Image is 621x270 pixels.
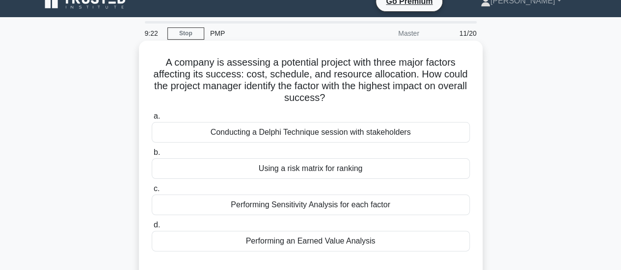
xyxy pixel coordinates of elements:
span: c. [154,184,160,193]
div: Conducting a Delphi Technique session with stakeholders [152,122,470,143]
div: 9:22 [139,24,167,43]
a: Stop [167,27,204,40]
div: Performing an Earned Value Analysis [152,231,470,251]
div: PMP [204,24,339,43]
div: Performing Sensitivity Analysis for each factor [152,195,470,215]
h5: A company is assessing a potential project with three major factors affecting its success: cost, ... [151,56,471,104]
span: d. [154,221,160,229]
div: 11/20 [425,24,483,43]
div: Using a risk matrix for ranking [152,158,470,179]
div: Master [339,24,425,43]
span: a. [154,112,160,120]
span: b. [154,148,160,156]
